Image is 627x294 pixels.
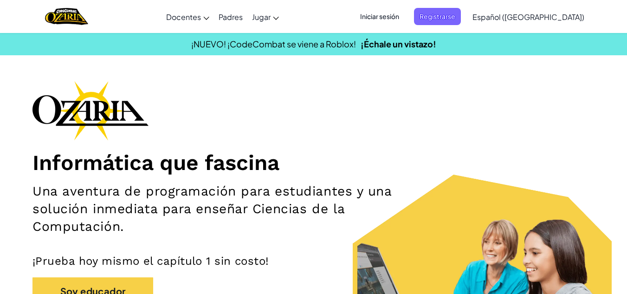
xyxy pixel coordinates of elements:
[355,8,405,25] button: Iniciar sesión
[162,4,214,29] a: Docentes
[191,39,356,49] span: ¡NUEVO! ¡CodeCombat se viene a Roblox!
[32,183,409,235] h2: Una aventura de programación para estudiantes y una solución inmediata para enseñar Ciencias de l...
[32,254,595,268] p: ¡Prueba hoy mismo el capítulo 1 sin costo!
[414,8,461,25] button: Registrarse
[166,12,201,22] span: Docentes
[468,4,589,29] a: Español ([GEOGRAPHIC_DATA])
[45,7,88,26] a: Ozaria by CodeCombat logo
[214,4,247,29] a: Padres
[45,7,88,26] img: Home
[247,4,284,29] a: Jugar
[472,12,584,22] span: Español ([GEOGRAPHIC_DATA])
[361,39,436,49] a: ¡Échale un vistazo!
[32,150,595,176] h1: Informática que fascina
[252,12,271,22] span: Jugar
[32,81,149,140] img: Ozaria branding logo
